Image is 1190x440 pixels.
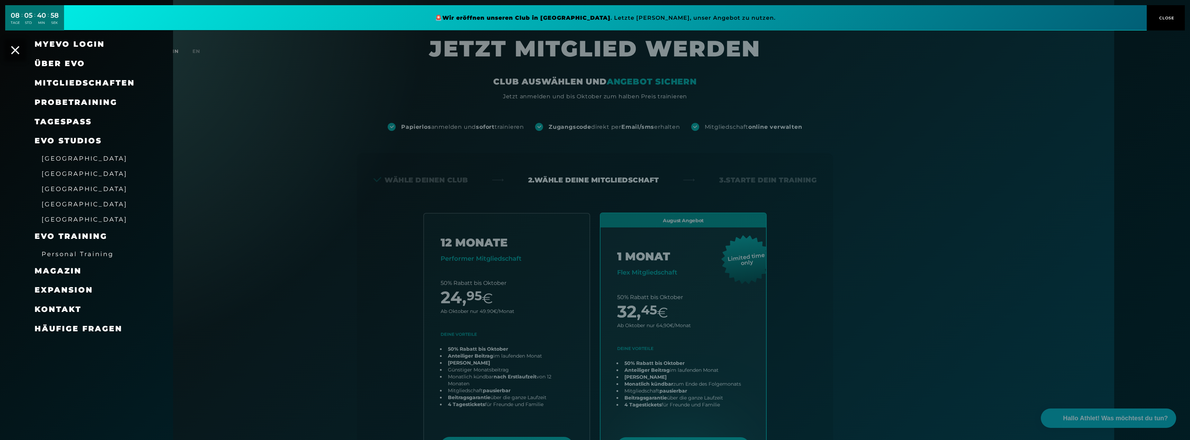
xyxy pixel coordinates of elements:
[37,10,46,20] div: 40
[11,20,20,25] div: TAGE
[48,11,49,29] div: :
[24,20,33,25] div: STD
[24,10,33,20] div: 05
[37,20,46,25] div: MIN
[1147,5,1185,30] button: CLOSE
[1157,15,1174,21] span: CLOSE
[21,11,22,29] div: :
[11,10,20,20] div: 08
[34,11,35,29] div: :
[51,20,59,25] div: SEK
[51,10,59,20] div: 58
[35,39,105,49] a: MyEVO Login
[35,59,85,68] span: Über EVO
